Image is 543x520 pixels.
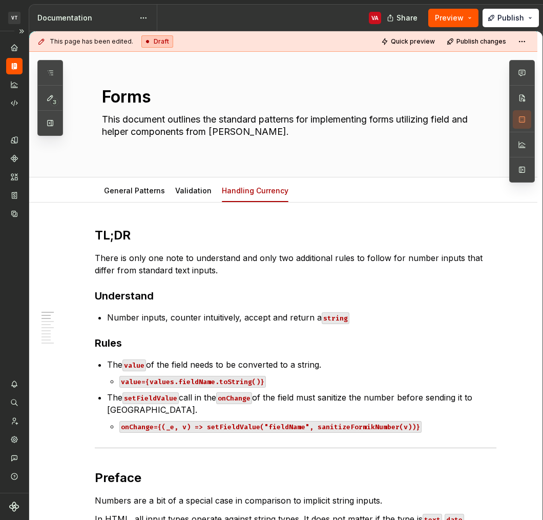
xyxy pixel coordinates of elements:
a: Validation [175,186,212,195]
div: VA [371,14,379,22]
button: Expand sidebar [14,24,29,38]
p: The call in the of the field must sanitize the number before sending it to [GEOGRAPHIC_DATA]. [107,391,496,416]
textarea: Forms [100,85,487,109]
a: Design tokens [6,132,23,148]
p: Number inputs, counter intuitively, accept and return a [107,311,496,324]
a: Invite team [6,413,23,429]
span: Publish changes [456,37,506,46]
h2: Preface [95,470,496,486]
div: Documentation [37,13,134,23]
textarea: This document outlines the standard patterns for implementing forms utilizing field and helper co... [100,111,487,152]
code: string [322,312,349,324]
a: Assets [6,169,23,185]
a: Home [6,39,23,56]
svg: Supernova Logo [9,502,19,512]
button: Share [382,9,424,27]
span: Preview [435,13,464,23]
button: Notifications [6,376,23,392]
a: Components [6,150,23,167]
div: Validation [171,179,216,201]
a: Handling Currency [222,186,288,195]
span: Publish [497,13,524,23]
div: Handling Currency [218,179,293,201]
span: Quick preview [391,37,435,46]
code: onChange={(_e, v) => setFieldValue("fieldName", sanitizeFormikNumber(v))} [119,421,422,433]
strong: Understand [95,290,154,302]
code: value={values.fieldName.toString()} [119,376,266,388]
span: 3 [50,98,58,106]
span: This page has been edited. [50,37,133,46]
strong: Rules [95,337,122,349]
code: onChange [216,392,252,404]
span: Draft [154,37,169,46]
button: Publish changes [444,34,511,49]
span: Share [396,13,417,23]
a: Settings [6,431,23,448]
code: value [122,359,146,371]
a: Code automation [6,95,23,111]
button: Preview [428,9,478,27]
a: Storybook stories [6,187,23,204]
button: Contact support [6,450,23,466]
button: Search ⌘K [6,394,23,411]
button: VT [2,7,27,29]
p: There is only one note to understand and only two additional rules to follow for number inputs th... [95,252,496,276]
code: setFieldValue [122,392,179,404]
p: Numbers are a bit of a special case in comparison to implicit string inputs. [95,494,496,507]
h2: TL;DR [95,227,496,244]
a: General Patterns [104,186,165,195]
div: VT [8,12,20,24]
a: Data sources [6,206,23,222]
div: General Patterns [100,179,169,201]
a: Analytics [6,76,23,93]
a: Documentation [6,58,23,74]
button: Publish [483,9,539,27]
button: Quick preview [378,34,440,49]
p: The of the field needs to be converted to a string. [107,358,496,371]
